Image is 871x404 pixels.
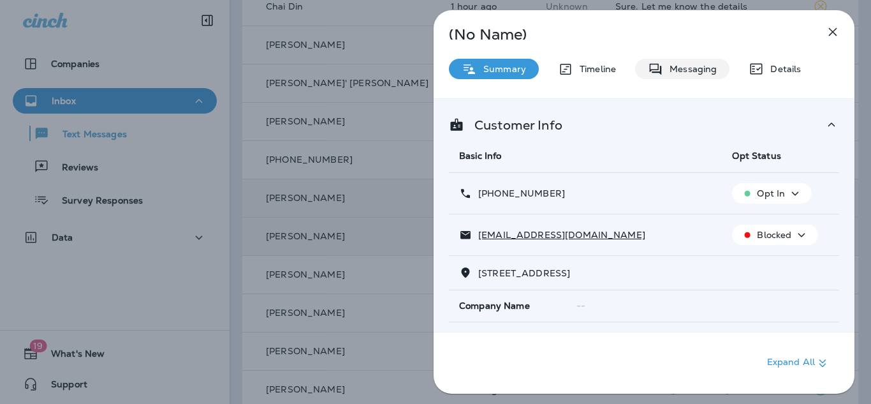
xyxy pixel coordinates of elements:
[757,230,791,240] p: Blocked
[732,150,780,161] span: Opt Status
[732,225,818,245] button: Blocked
[449,29,797,40] p: (No Name)
[477,64,526,74] p: Summary
[472,230,645,240] p: [EMAIL_ADDRESS][DOMAIN_NAME]
[459,150,501,161] span: Basic Info
[762,352,835,375] button: Expand All
[459,301,530,311] span: Company Name
[472,188,565,198] p: [PHONE_NUMBER]
[757,188,785,198] p: Opt In
[764,64,801,74] p: Details
[464,120,562,130] p: Customer Info
[573,64,616,74] p: Timeline
[732,183,812,204] button: Opt In
[663,64,717,74] p: Messaging
[576,300,585,311] span: --
[767,355,830,371] p: Expand All
[478,267,570,279] span: [STREET_ADDRESS]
